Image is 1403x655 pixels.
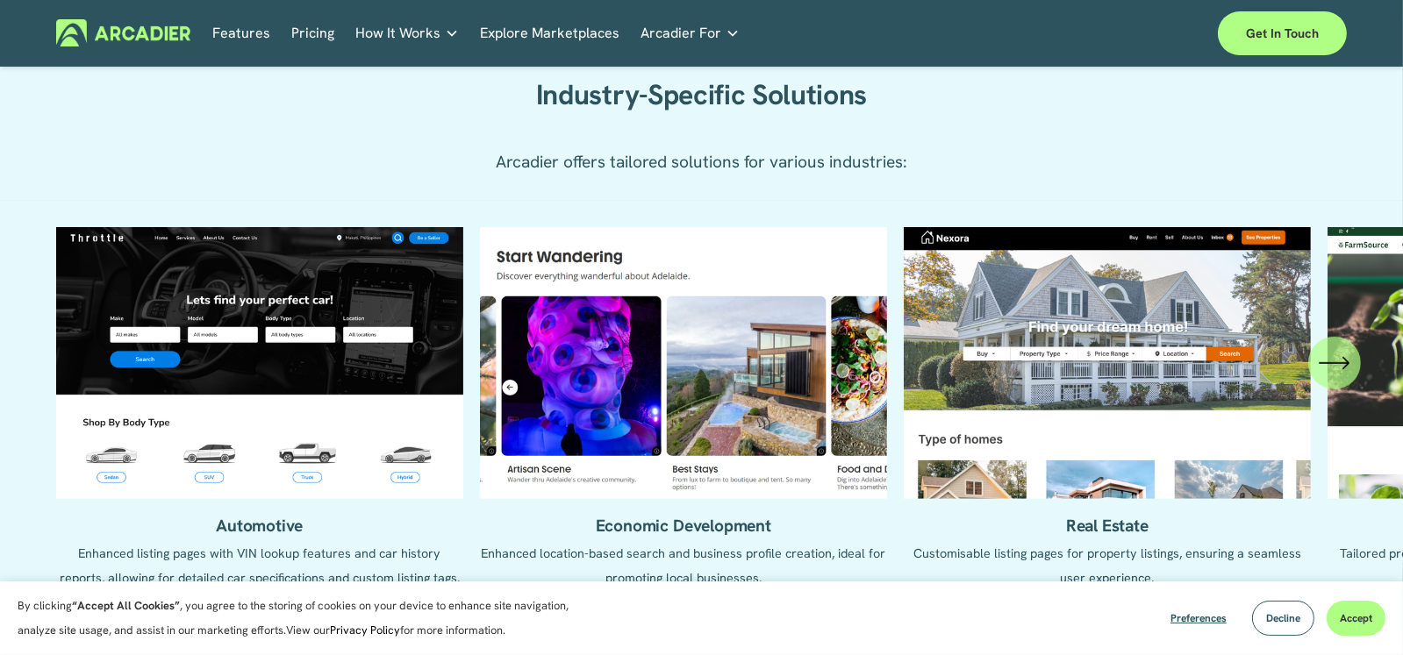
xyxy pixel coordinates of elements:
[355,21,440,46] span: How It Works
[212,19,270,46] a: Features
[330,623,400,637] a: Privacy Policy
[1157,601,1240,636] button: Preferences
[1315,571,1403,655] iframe: Chat Widget
[1308,337,1361,389] button: Next
[1218,11,1347,55] a: Get in touch
[1252,601,1314,636] button: Decline
[496,151,907,173] span: Arcadier offers tailored solutions for various industries:
[641,19,740,46] a: folder dropdown
[480,19,619,46] a: Explore Marketplaces
[72,598,180,613] strong: “Accept All Cookies”
[1170,611,1227,625] span: Preferences
[56,19,190,46] img: Arcadier
[18,594,588,643] p: By clicking , you agree to the storing of cookies on your device to enhance site navigation, anal...
[1266,611,1300,625] span: Decline
[355,19,459,46] a: folder dropdown
[455,78,948,113] h2: Industry-Specific Solutions
[641,21,721,46] span: Arcadier For
[291,19,334,46] a: Pricing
